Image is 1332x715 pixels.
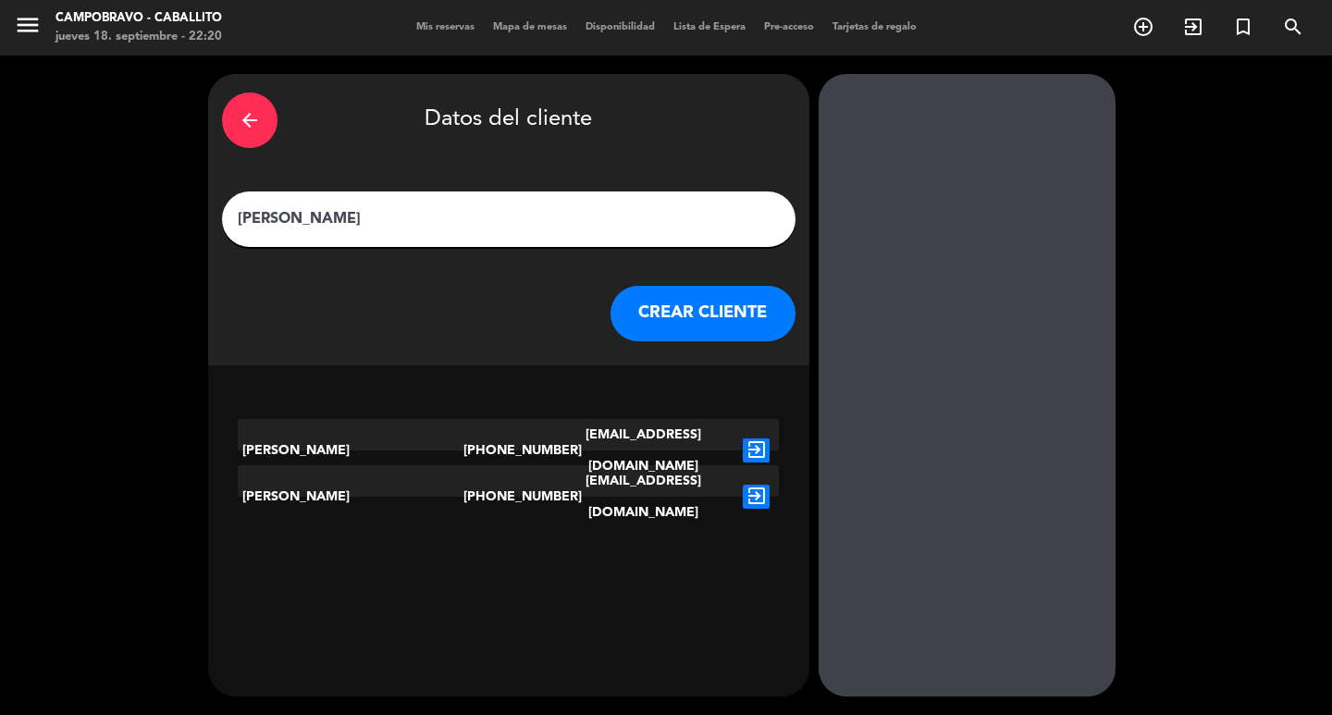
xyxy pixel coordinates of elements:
[755,22,823,32] span: Pre-acceso
[1182,16,1204,38] i: exit_to_app
[576,22,664,32] span: Disponibilidad
[407,22,484,32] span: Mis reservas
[823,22,926,32] span: Tarjetas de regalo
[238,419,463,482] div: [PERSON_NAME]
[1232,16,1254,38] i: turned_in_not
[664,22,755,32] span: Lista de Espera
[236,206,782,232] input: Escriba nombre, correo electrónico o número de teléfono...
[553,419,734,482] div: [EMAIL_ADDRESS][DOMAIN_NAME]
[55,28,222,46] div: jueves 18. septiembre - 22:20
[463,465,554,528] div: [PHONE_NUMBER]
[463,419,554,482] div: [PHONE_NUMBER]
[743,438,770,462] i: exit_to_app
[239,109,261,131] i: arrow_back
[743,485,770,509] i: exit_to_app
[610,286,795,341] button: CREAR CLIENTE
[222,88,795,153] div: Datos del cliente
[553,465,734,528] div: [EMAIL_ADDRESS][DOMAIN_NAME]
[14,11,42,45] button: menu
[55,9,222,28] div: Campobravo - caballito
[14,11,42,39] i: menu
[1282,16,1304,38] i: search
[238,465,463,528] div: [PERSON_NAME]
[484,22,576,32] span: Mapa de mesas
[1132,16,1154,38] i: add_circle_outline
